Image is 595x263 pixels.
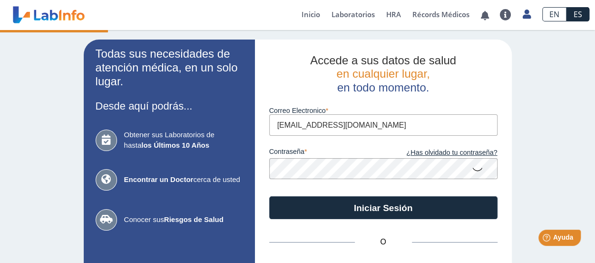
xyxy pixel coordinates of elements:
span: Obtener sus Laboratorios de hasta [124,130,243,151]
button: Iniciar Sesión [269,196,497,219]
span: Accede a sus datos de salud [310,54,456,67]
span: Conocer sus [124,214,243,225]
a: ¿Has olvidado tu contraseña? [383,148,497,158]
span: O [355,236,412,248]
span: en cualquier lugar, [336,67,429,80]
span: en todo momento. [337,81,429,94]
iframe: Help widget launcher [510,226,585,253]
h2: Todas sus necesidades de atención médica, en un solo lugar. [96,47,243,88]
b: Riesgos de Salud [164,215,224,223]
span: cerca de usted [124,174,243,185]
label: Correo Electronico [269,107,497,114]
b: Encontrar un Doctor [124,175,194,183]
a: EN [542,7,566,21]
h3: Desde aquí podrás... [96,100,243,112]
span: HRA [386,10,401,19]
b: los Últimos 10 Años [141,141,209,149]
a: ES [566,7,589,21]
label: contraseña [269,148,383,158]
